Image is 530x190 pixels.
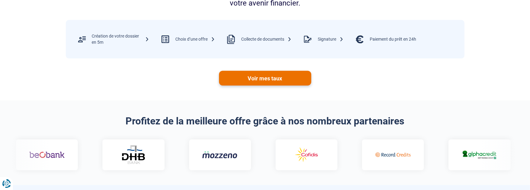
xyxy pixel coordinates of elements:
div: Paiement du prêt en 24h [370,36,416,42]
img: Mozzeno [192,151,227,159]
a: Voir mes taux [219,71,311,86]
div: Collecte de documents [241,36,292,42]
div: Signature [318,36,344,42]
img: Cofidis [278,146,314,164]
img: Record credits [365,146,400,164]
img: Alphacredit [452,149,487,160]
div: Création de votre dossier en 5m [92,33,149,45]
div: Choix d’une offre [175,36,215,42]
img: Beobank [19,146,54,164]
img: DHB Bank [111,145,135,164]
h2: Profitez de la meilleure offre grâce à nos nombreux partenaires [66,115,464,127]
